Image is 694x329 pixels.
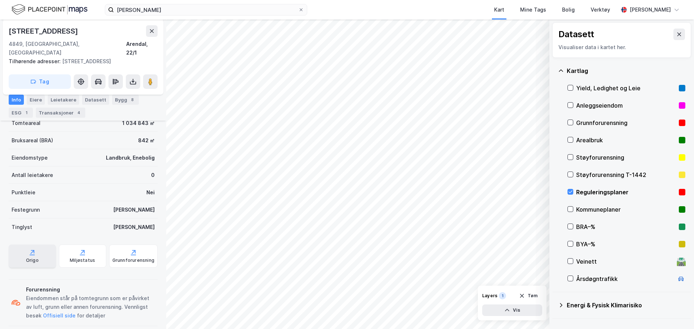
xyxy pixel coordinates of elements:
div: 842 ㎡ [138,136,155,145]
span: Tilhørende adresser: [9,58,62,64]
div: Grunnforurensning [576,118,676,127]
div: Origo [26,257,39,263]
div: ESG [9,108,33,118]
div: [PERSON_NAME] [113,205,155,214]
div: Datasett [558,29,594,40]
div: Antall leietakere [12,171,53,179]
div: Transaksjoner [36,108,85,118]
div: Arendal, 22/1 [126,40,158,57]
div: Landbruk, Enebolig [106,153,155,162]
div: Bolig [562,5,575,14]
div: Datasett [82,95,109,105]
div: Visualiser data i kartet her. [558,43,685,52]
div: Årsdøgntrafikk [576,274,674,283]
div: Nei [146,188,155,197]
div: Reguleringsplaner [576,188,676,196]
div: BYA–% [576,240,676,248]
div: Energi & Fysisk Klimarisiko [567,301,685,309]
div: Eiendomstype [12,153,48,162]
div: 4849, [GEOGRAPHIC_DATA], [GEOGRAPHIC_DATA] [9,40,126,57]
div: Punktleie [12,188,35,197]
button: Tag [9,74,71,89]
div: 🛣️ [676,257,686,266]
div: Tinglyst [12,223,32,231]
div: Eiere [27,95,45,105]
div: Eiendommen står på tomtegrunn som er påvirket av luft, grunn eller annen forurensning. Vennligst ... [26,294,155,320]
img: logo.f888ab2527a4732fd821a326f86c7f29.svg [12,3,87,16]
button: Tøm [514,290,542,302]
div: Festegrunn [12,205,40,214]
div: 1 [23,109,30,116]
div: BRA–% [576,222,676,231]
div: Info [9,95,24,105]
button: Vis [482,304,542,316]
div: Yield, Ledighet og Leie [576,84,676,92]
div: Mine Tags [520,5,546,14]
div: 1 [499,292,506,299]
div: 1 034 843 ㎡ [122,119,155,127]
div: Miljøstatus [70,257,95,263]
div: Tomteareal [12,119,40,127]
div: Leietakere [48,95,79,105]
div: Kommuneplaner [576,205,676,214]
div: 4 [75,109,82,116]
div: [STREET_ADDRESS] [9,25,80,37]
div: Anleggseiendom [576,101,676,110]
div: Arealbruk [576,136,676,144]
div: [PERSON_NAME] [113,223,155,231]
input: Søk på adresse, matrikkel, gårdeiere, leietakere eller personer [114,4,298,15]
div: Forurensning [26,285,155,294]
div: [STREET_ADDRESS] [9,57,152,66]
div: 0 [151,171,155,179]
div: Kart [494,5,504,14]
div: [PERSON_NAME] [630,5,671,14]
div: Layers [482,293,497,299]
div: Bruksareal (BRA) [12,136,53,145]
iframe: Chat Widget [658,294,694,329]
div: Støyforurensning [576,153,676,162]
div: Verktøy [591,5,610,14]
div: Grunnforurensning [112,257,154,263]
div: 8 [129,96,136,103]
div: Kartlag [567,66,685,75]
div: Støyforurensning T-1442 [576,170,676,179]
div: Bygg [112,95,139,105]
div: Veinett [576,257,674,266]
